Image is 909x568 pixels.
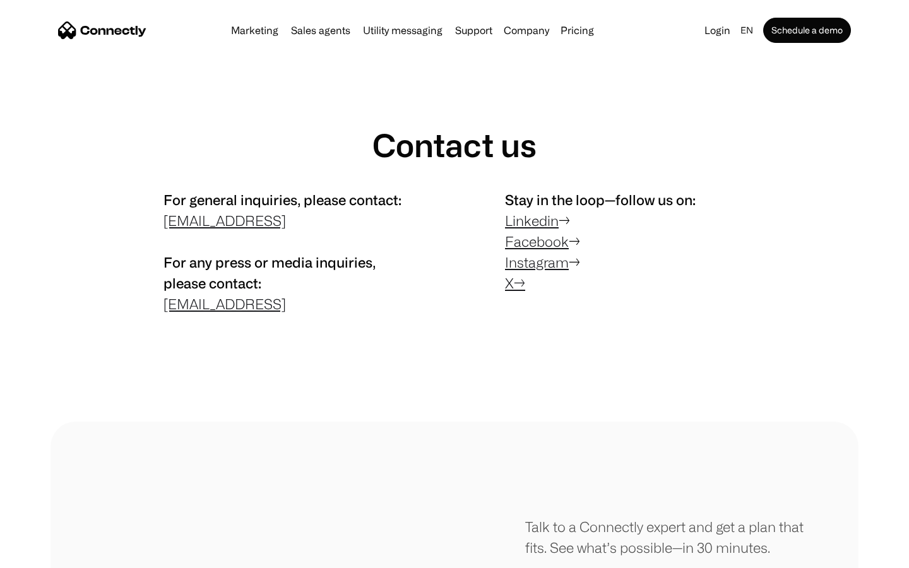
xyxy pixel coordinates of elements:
aside: Language selected: English [13,545,76,564]
p: → → → [505,189,746,293]
span: Stay in the loop—follow us on: [505,192,696,208]
a: → [514,275,525,291]
a: Support [450,25,497,35]
a: Utility messaging [358,25,448,35]
a: Schedule a demo [763,18,851,43]
div: Company [500,21,553,39]
a: home [58,21,146,40]
a: Instagram [505,254,569,270]
div: en [735,21,761,39]
a: [EMAIL_ADDRESS] [163,213,286,228]
span: For any press or media inquiries, please contact: [163,254,376,291]
a: [EMAIL_ADDRESS] [163,296,286,312]
a: X [505,275,514,291]
a: Login [699,21,735,39]
span: For general inquiries, please contact: [163,192,401,208]
div: Company [504,21,549,39]
ul: Language list [25,546,76,564]
div: Talk to a Connectly expert and get a plan that fits. See what’s possible—in 30 minutes. [525,516,808,558]
a: Facebook [505,234,569,249]
a: Pricing [555,25,599,35]
a: Sales agents [286,25,355,35]
a: Linkedin [505,213,559,228]
div: en [740,21,753,39]
a: Marketing [226,25,283,35]
h1: Contact us [372,126,537,164]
